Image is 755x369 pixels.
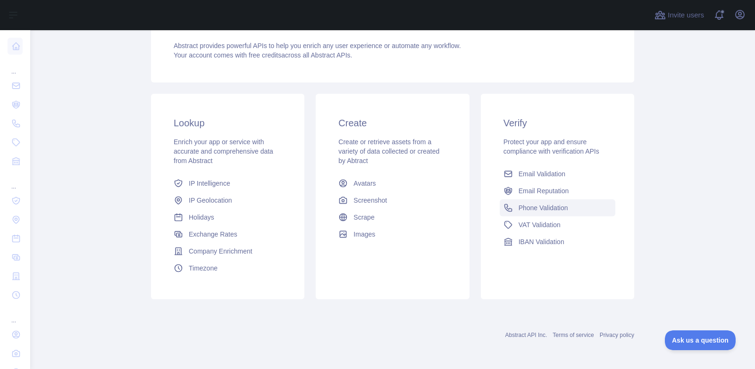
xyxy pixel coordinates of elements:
a: Phone Validation [500,199,615,216]
span: Screenshot [353,196,387,205]
span: Create or retrieve assets from a variety of data collected or created by Abtract [338,138,439,164]
span: Holidays [189,213,214,222]
a: Terms of service [553,332,594,338]
h3: Lookup [174,116,282,130]
a: Email Validation [500,165,615,182]
a: Abstract API Inc. [505,332,547,338]
div: ... [8,172,23,190]
a: Exchange Rates [170,226,285,243]
a: Images [335,226,450,243]
iframe: Toggle Customer Support [665,330,736,350]
a: Holidays [170,209,285,226]
div: ... [8,57,23,75]
span: Exchange Rates [189,230,237,239]
h3: Verify [503,116,612,130]
a: IP Geolocation [170,192,285,209]
a: Company Enrichment [170,243,285,260]
span: Protect your app and ensure compliance with verification APIs [503,138,599,155]
span: Company Enrichment [189,246,252,256]
span: Enrich your app or service with accurate and comprehensive data from Abstract [174,138,273,164]
a: VAT Validation [500,216,615,233]
a: Scrape [335,209,450,226]
a: Email Reputation [500,182,615,199]
span: Phone Validation [519,203,568,213]
a: IP Intelligence [170,175,285,192]
button: Invite users [653,8,706,23]
span: Timezone [189,263,218,273]
span: Your account comes with across all Abstract APIs. [174,51,352,59]
h3: Create [338,116,446,130]
span: Abstract provides powerful APIs to help you enrich any user experience or automate any workflow. [174,42,461,49]
span: free credits [249,51,281,59]
a: IBAN Validation [500,233,615,250]
span: IBAN Validation [519,237,564,246]
span: VAT Validation [519,220,561,230]
a: Privacy policy [600,332,634,338]
span: IP Intelligence [189,179,230,188]
a: Screenshot [335,192,450,209]
span: IP Geolocation [189,196,232,205]
a: Timezone [170,260,285,277]
span: Avatars [353,179,376,188]
span: Scrape [353,213,374,222]
span: Invite users [668,10,704,21]
div: ... [8,305,23,324]
span: Email Reputation [519,186,569,196]
a: Avatars [335,175,450,192]
span: Images [353,230,375,239]
span: Email Validation [519,169,565,179]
